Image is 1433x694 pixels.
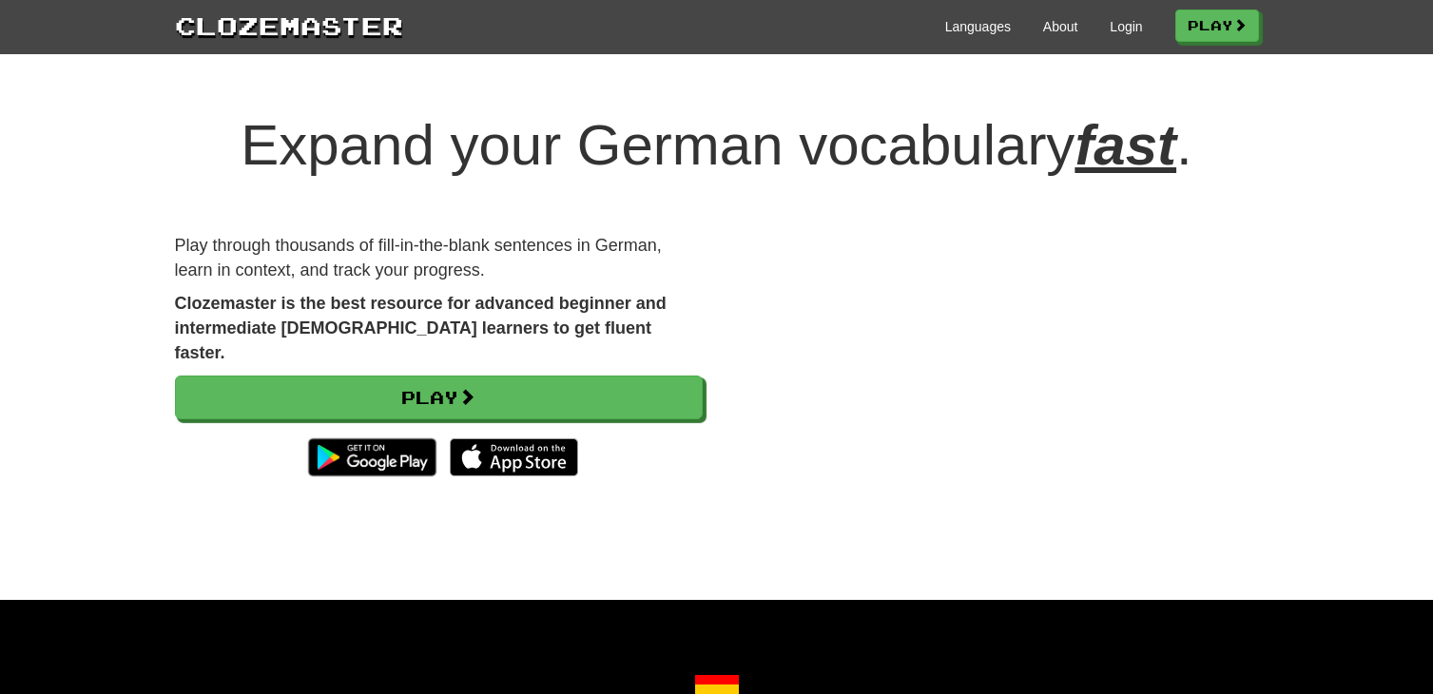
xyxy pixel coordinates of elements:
[450,438,578,476] img: Download_on_the_App_Store_Badge_US-UK_135x40-25178aeef6eb6b83b96f5f2d004eda3bffbb37122de64afbaef7...
[1043,17,1078,36] a: About
[175,294,667,361] strong: Clozemaster is the best resource for advanced beginner and intermediate [DEMOGRAPHIC_DATA] learne...
[945,17,1011,36] a: Languages
[175,114,1259,177] h1: Expand your German vocabulary .
[1175,10,1259,42] a: Play
[1110,17,1142,36] a: Login
[175,376,703,419] a: Play
[299,429,446,486] img: Get it on Google Play
[175,8,403,43] a: Clozemaster
[175,234,703,282] p: Play through thousands of fill-in-the-blank sentences in German, learn in context, and track your...
[1075,113,1176,177] em: fast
